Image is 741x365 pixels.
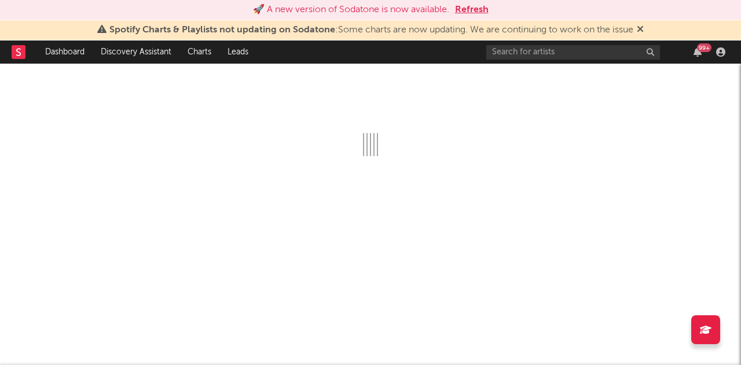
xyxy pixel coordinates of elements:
[253,3,449,17] div: 🚀 A new version of Sodatone is now available.
[93,40,179,64] a: Discovery Assistant
[179,40,219,64] a: Charts
[109,25,633,35] span: : Some charts are now updating. We are continuing to work on the issue
[694,47,702,57] button: 99+
[219,40,256,64] a: Leads
[37,40,93,64] a: Dashboard
[697,43,711,52] div: 99 +
[637,25,644,35] span: Dismiss
[109,25,335,35] span: Spotify Charts & Playlists not updating on Sodatone
[486,45,660,60] input: Search for artists
[455,3,489,17] button: Refresh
